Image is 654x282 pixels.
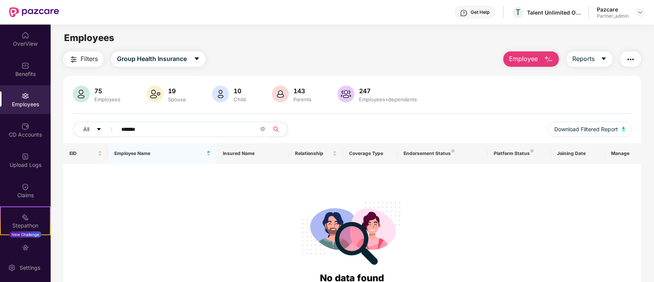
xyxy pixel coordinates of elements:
span: All [83,125,89,134]
img: svg+xml;base64,PHN2ZyB4bWxucz0iaHR0cDovL3d3dy53My5vcmcvMjAwMC9zdmciIHdpZHRoPSI4IiBoZWlnaHQ9IjgiIH... [530,149,534,152]
div: Pazcare [597,6,629,13]
div: Talent Unlimited Online Services Private Limited [527,9,581,16]
span: Download Filtered Report [554,125,618,134]
span: EID [69,150,97,157]
img: svg+xml;base64,PHN2ZyBpZD0iRHJvcGRvd24tMzJ4MzIiIHhtbG5zPSJodHRwOi8vd3d3LnczLm9yZy8yMDAwL3N2ZyIgd2... [637,9,643,15]
img: svg+xml;base64,PHN2ZyB4bWxucz0iaHR0cDovL3d3dy53My5vcmcvMjAwMC9zdmciIHhtbG5zOnhsaW5rPSJodHRwOi8vd3... [272,86,289,102]
img: svg+xml;base64,PHN2ZyB4bWxucz0iaHR0cDovL3d3dy53My5vcmcvMjAwMC9zdmciIHhtbG5zOnhsaW5rPSJodHRwOi8vd3... [147,86,163,102]
img: svg+xml;base64,PHN2ZyBpZD0iU2V0dGluZy0yMHgyMCIgeG1sbnM9Imh0dHA6Ly93d3cudzMub3JnLzIwMDAvc3ZnIiB3aW... [8,264,16,272]
img: New Pazcare Logo [9,7,59,17]
th: Insured Name [217,143,289,164]
img: svg+xml;base64,PHN2ZyBpZD0iRW1wbG95ZWVzIiB4bWxucz0iaHR0cDovL3d3dy53My5vcmcvMjAwMC9zdmciIHdpZHRoPS... [21,92,29,100]
button: Reportscaret-down [567,51,613,67]
img: svg+xml;base64,PHN2ZyB4bWxucz0iaHR0cDovL3d3dy53My5vcmcvMjAwMC9zdmciIHdpZHRoPSIyODgiIGhlaWdodD0iMj... [297,193,407,271]
button: search [269,122,288,137]
div: 75 [93,87,122,95]
th: Coverage Type [343,143,397,164]
img: svg+xml;base64,PHN2ZyB4bWxucz0iaHR0cDovL3d3dy53My5vcmcvMjAwMC9zdmciIHhtbG5zOnhsaW5rPSJodHRwOi8vd3... [544,55,553,64]
img: svg+xml;base64,PHN2ZyBpZD0iQ2xhaW0iIHhtbG5zPSJodHRwOi8vd3d3LnczLm9yZy8yMDAwL3N2ZyIgd2lkdGg9IjIwIi... [21,183,29,191]
div: Endorsement Status [404,150,481,157]
div: 10 [232,87,247,95]
div: Employees+dependents [357,96,418,102]
span: Reports [572,54,595,64]
span: caret-down [96,127,102,133]
span: close-circle [260,127,265,131]
button: Download Filtered Report [548,122,632,137]
div: Employees [93,96,122,102]
img: svg+xml;base64,PHN2ZyB4bWxucz0iaHR0cDovL3d3dy53My5vcmcvMjAwMC9zdmciIHdpZHRoPSIyNCIgaGVpZ2h0PSIyNC... [626,55,635,64]
img: svg+xml;base64,PHN2ZyB4bWxucz0iaHR0cDovL3d3dy53My5vcmcvMjAwMC9zdmciIHhtbG5zOnhsaW5rPSJodHRwOi8vd3... [73,86,90,102]
button: Employee [503,51,559,67]
img: svg+xml;base64,PHN2ZyBpZD0iSGVscC0zMngzMiIgeG1sbnM9Imh0dHA6Ly93d3cudzMub3JnLzIwMDAvc3ZnIiB3aWR0aD... [460,9,468,17]
div: Get Help [471,9,489,15]
span: Group Health Insurance [117,54,187,64]
img: svg+xml;base64,PHN2ZyBpZD0iVXBsb2FkX0xvZ3MiIGRhdGEtbmFtZT0iVXBsb2FkIExvZ3MiIHhtbG5zPSJodHRwOi8vd3... [21,153,29,160]
div: Stepathon [1,222,50,229]
div: 19 [166,87,188,95]
span: Relationship [295,150,331,157]
span: search [269,126,284,132]
span: caret-down [194,56,200,63]
span: Filters [81,54,98,64]
img: svg+xml;base64,PHN2ZyBpZD0iRW5kb3JzZW1lbnRzIiB4bWxucz0iaHR0cDovL3d3dy53My5vcmcvMjAwMC9zdmciIHdpZH... [21,244,29,251]
span: caret-down [601,56,607,63]
span: T [516,8,521,17]
div: Partner_admin [597,13,629,19]
div: Parents [292,96,313,102]
th: EID [63,143,109,164]
th: Relationship [289,143,343,164]
button: Group Health Insurancecaret-down [111,51,206,67]
div: Child [232,96,247,102]
span: Employee [509,54,538,64]
span: close-circle [260,126,265,133]
div: New Challenge [9,231,41,237]
img: svg+xml;base64,PHN2ZyB4bWxucz0iaHR0cDovL3d3dy53My5vcmcvMjAwMC9zdmciIHdpZHRoPSI4IiBoZWlnaHQ9IjgiIH... [451,149,455,152]
span: Employee Name [114,150,204,157]
img: svg+xml;base64,PHN2ZyB4bWxucz0iaHR0cDovL3d3dy53My5vcmcvMjAwMC9zdmciIHhtbG5zOnhsaW5rPSJodHRwOi8vd3... [212,86,229,102]
div: Settings [17,264,43,272]
button: Filters [63,51,104,67]
th: Manage [605,143,641,164]
img: svg+xml;base64,PHN2ZyB4bWxucz0iaHR0cDovL3d3dy53My5vcmcvMjAwMC9zdmciIHdpZHRoPSIyMSIgaGVpZ2h0PSIyMC... [21,213,29,221]
img: svg+xml;base64,PHN2ZyBpZD0iSG9tZSIgeG1sbnM9Imh0dHA6Ly93d3cudzMub3JnLzIwMDAvc3ZnIiB3aWR0aD0iMjAiIG... [21,31,29,39]
span: Employees [64,32,114,43]
img: svg+xml;base64,PHN2ZyBpZD0iQ0RfQWNjb3VudHMiIGRhdGEtbmFtZT0iQ0QgQWNjb3VudHMiIHhtbG5zPSJodHRwOi8vd3... [21,122,29,130]
th: Joining Date [551,143,605,164]
img: svg+xml;base64,PHN2ZyBpZD0iQmVuZWZpdHMiIHhtbG5zPSJodHRwOi8vd3d3LnczLm9yZy8yMDAwL3N2ZyIgd2lkdGg9Ij... [21,62,29,69]
img: svg+xml;base64,PHN2ZyB4bWxucz0iaHR0cDovL3d3dy53My5vcmcvMjAwMC9zdmciIHhtbG5zOnhsaW5rPSJodHRwOi8vd3... [338,86,354,102]
div: Spouse [166,96,188,102]
div: 143 [292,87,313,95]
div: Platform Status [494,150,545,157]
img: svg+xml;base64,PHN2ZyB4bWxucz0iaHR0cDovL3d3dy53My5vcmcvMjAwMC9zdmciIHdpZHRoPSIyNCIgaGVpZ2h0PSIyNC... [69,55,78,64]
button: Allcaret-down [73,122,120,137]
div: 247 [357,87,418,95]
img: svg+xml;base64,PHN2ZyB4bWxucz0iaHR0cDovL3d3dy53My5vcmcvMjAwMC9zdmciIHhtbG5zOnhsaW5rPSJodHRwOi8vd3... [622,127,626,131]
